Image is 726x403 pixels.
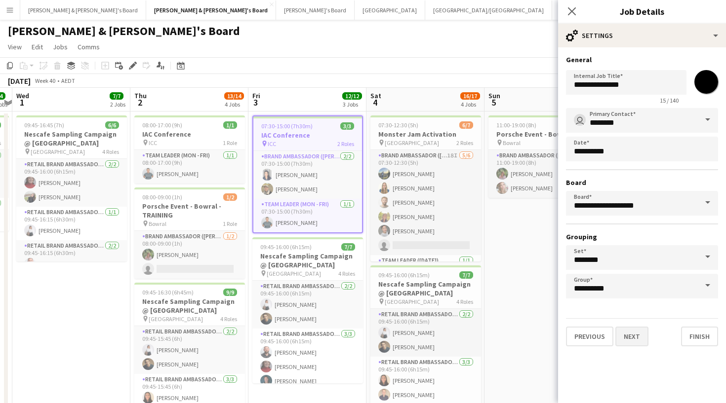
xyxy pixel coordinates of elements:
div: AEDT [61,77,75,84]
span: 4 Roles [102,148,119,155]
h3: Nescafe Sampling Campaign @ [GEOGRAPHIC_DATA] [134,297,245,315]
span: Bowral [503,139,521,147]
h3: Board [566,178,718,187]
span: [GEOGRAPHIC_DATA] [385,139,439,147]
span: Jobs [53,42,68,51]
span: 4 Roles [338,270,355,277]
h3: Monster Jam Activation [370,130,481,139]
h3: Porsche Event - Bowral - TRAINING [134,202,245,220]
button: [PERSON_NAME]'s Board [276,0,355,20]
app-card-role: Brand Ambassador ([PERSON_NAME])1/208:00-09:00 (1h)[PERSON_NAME] [134,231,245,279]
div: 2 Jobs [110,101,125,108]
a: View [4,40,26,53]
button: [GEOGRAPHIC_DATA] [355,0,425,20]
span: 5 [487,97,500,108]
div: 4 Jobs [461,101,480,108]
span: Wed [16,91,29,100]
app-card-role: RETAIL Brand Ambassador ([DATE])2/209:45-16:00 (6h15m)[PERSON_NAME][PERSON_NAME] [370,309,481,357]
span: 16/17 [460,92,480,100]
span: 7/7 [341,243,355,251]
span: 9/9 [223,289,237,296]
app-job-card: 07:30-12:30 (5h)6/7Monster Jam Activation [GEOGRAPHIC_DATA]2 RolesBrand Ambassador ([DATE])18I5/6... [370,115,481,261]
a: Comms [74,40,104,53]
h3: Grouping [566,232,718,241]
span: 4 Roles [220,315,237,323]
span: 7/7 [459,271,473,279]
app-card-role: RETAIL Brand Ambassador (Mon - Fri)2/209:45-16:00 (6h15m)[PERSON_NAME][PERSON_NAME] [16,159,127,207]
span: 6/7 [459,121,473,129]
div: Settings [558,24,726,47]
button: Finish [681,327,718,346]
span: 6/6 [105,121,119,129]
span: 15 / 140 [652,97,686,104]
span: 2 Roles [456,139,473,147]
span: ICC [268,140,276,147]
span: [GEOGRAPHIC_DATA] [385,298,439,305]
span: 08:00-09:00 (1h) [142,193,182,201]
app-card-role: Team Leader (Mon - Fri)1/108:00-17:00 (9h)[PERSON_NAME] [134,150,245,183]
button: [GEOGRAPHIC_DATA] [552,0,623,20]
app-card-role: Team Leader ([DATE])1/1 [370,255,481,289]
span: [GEOGRAPHIC_DATA] [267,270,321,277]
span: Week 40 [33,77,57,84]
h3: Nescafe Sampling Campaign @ [GEOGRAPHIC_DATA] [16,130,127,147]
span: View [8,42,22,51]
span: 12/12 [342,92,362,100]
span: Comms [78,42,100,51]
span: 08:00-17:00 (9h) [142,121,182,129]
button: [PERSON_NAME] & [PERSON_NAME]'s Board [20,0,146,20]
app-card-role: Brand Ambassador ([DATE])18I5/607:30-12:30 (5h)[PERSON_NAME][PERSON_NAME][PERSON_NAME][PERSON_NAM... [370,150,481,255]
span: 7/7 [110,92,123,100]
app-card-role: Brand Ambassador ([PERSON_NAME])2/207:30-15:00 (7h30m)[PERSON_NAME][PERSON_NAME] [253,151,362,199]
span: 09:45-16:00 (6h15m) [260,243,312,251]
app-card-role: Brand Ambassador ([DATE])2/211:00-19:00 (8h)[PERSON_NAME][PERSON_NAME] [488,150,599,198]
app-job-card: 07:30-15:00 (7h30m)3/3IAC Conference ICC2 RolesBrand Ambassador ([PERSON_NAME])2/207:30-15:00 (7h... [252,115,363,233]
span: Edit [32,42,43,51]
h1: [PERSON_NAME] & [PERSON_NAME]'s Board [8,24,240,38]
div: 4 Jobs [225,101,243,108]
app-card-role: RETAIL Brand Ambassador (Mon - Fri)3/309:45-16:00 (6h15m)[PERSON_NAME][PERSON_NAME][PERSON_NAME] [252,329,363,391]
span: Sun [488,91,500,100]
app-job-card: 08:00-17:00 (9h)1/1IAC Conference ICC1 RoleTeam Leader (Mon - Fri)1/108:00-17:00 (9h)[PERSON_NAME] [134,115,245,183]
span: 1 [15,97,29,108]
span: Sat [370,91,381,100]
span: 07:30-12:30 (5h) [378,121,418,129]
div: 09:45-16:45 (7h)6/6Nescafe Sampling Campaign @ [GEOGRAPHIC_DATA] [GEOGRAPHIC_DATA]4 RolesRETAIL B... [16,115,127,261]
span: Fri [252,91,260,100]
span: [GEOGRAPHIC_DATA] [31,148,85,155]
span: 07:30-15:00 (7h30m) [261,122,313,130]
button: [PERSON_NAME] & [PERSON_NAME]'s Board [146,0,276,20]
span: Bowral [149,220,166,227]
h3: Nescafe Sampling Campaign @ [GEOGRAPHIC_DATA] [370,280,481,297]
button: [GEOGRAPHIC_DATA]/[GEOGRAPHIC_DATA] [425,0,552,20]
span: 3/3 [340,122,354,130]
app-job-card: 09:45-16:00 (6h15m)7/7Nescafe Sampling Campaign @ [GEOGRAPHIC_DATA] [GEOGRAPHIC_DATA]4 RolesRETAI... [252,237,363,383]
app-job-card: 11:00-19:00 (8h)2/2Porsche Event - Bowral Bowral1 RoleBrand Ambassador ([DATE])2/211:00-19:00 (8h... [488,115,599,198]
app-job-card: 08:00-09:00 (1h)1/2Porsche Event - Bowral - TRAINING Bowral1 RoleBrand Ambassador ([PERSON_NAME])... [134,187,245,279]
span: 4 [369,97,381,108]
span: 09:45-16:30 (6h45m) [142,289,194,296]
span: 09:45-16:45 (7h) [24,121,64,129]
span: 2 Roles [337,140,354,147]
span: 2 [133,97,147,108]
app-card-role: RETAIL Brand Ambassador (Mon - Fri)2/209:45-16:00 (6h15m)[PERSON_NAME][PERSON_NAME] [252,281,363,329]
span: Thu [134,91,147,100]
h3: Nescafe Sampling Campaign @ [GEOGRAPHIC_DATA] [252,252,363,269]
span: 1/2 [223,193,237,201]
span: 13/14 [224,92,244,100]
h3: IAC Conference [134,130,245,139]
app-card-role: RETAIL Brand Ambassador (Mon - Fri)1/109:45-16:15 (6h30m)[PERSON_NAME] [16,207,127,240]
span: 1 Role [223,220,237,227]
span: 09:45-16:00 (6h15m) [378,271,430,279]
h3: General [566,55,718,64]
h3: Job Details [558,5,726,18]
app-card-role: RETAIL Brand Ambassador (Mon - Fri)2/209:45-15:45 (6h)[PERSON_NAME][PERSON_NAME] [134,326,245,374]
app-card-role: RETAIL Brand Ambassador (Mon - Fri)2/209:45-16:15 (6h30m)[PERSON_NAME] [16,240,127,288]
span: 3 [251,97,260,108]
